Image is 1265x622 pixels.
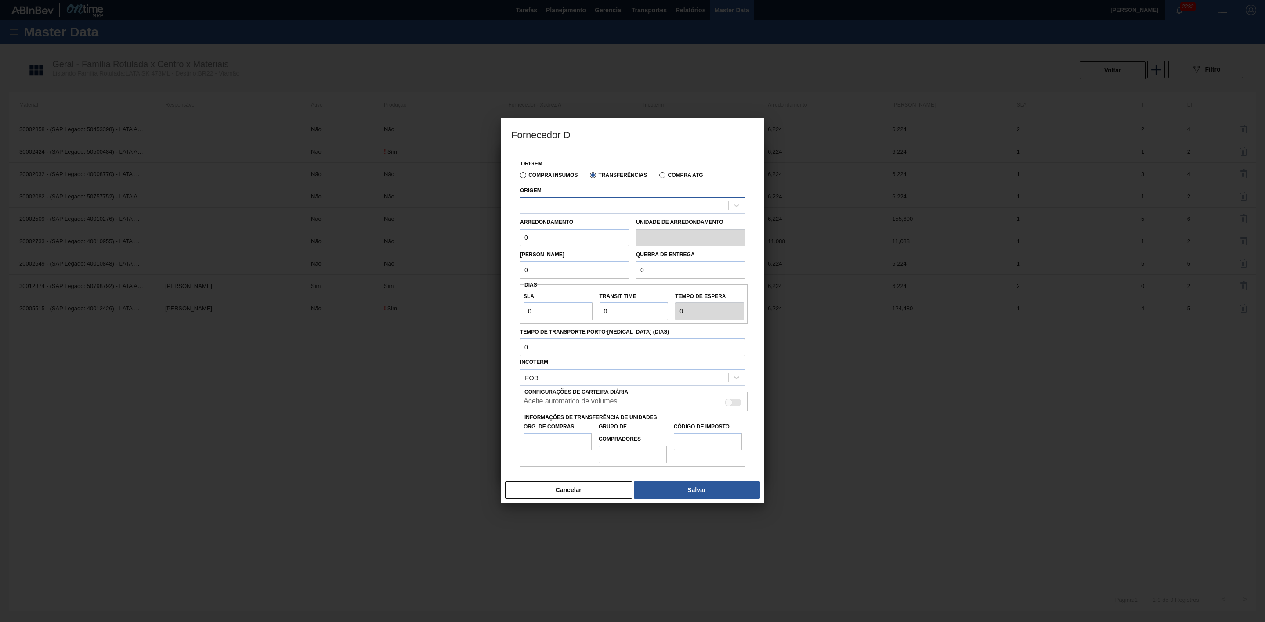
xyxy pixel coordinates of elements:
label: SLA [524,290,593,303]
label: Origem [520,187,542,194]
label: Código de Imposto [674,421,742,433]
span: Configurações de Carteira Diária [524,389,628,395]
label: Tempo de Transporte Porto-[MEDICAL_DATA] (dias) [520,326,745,338]
label: Compra Insumos [520,172,578,178]
h3: Fornecedor D [501,118,764,151]
label: Aceite automático de volumes [524,397,617,408]
button: Salvar [634,481,760,499]
label: Unidade de arredondamento [636,216,745,229]
label: Origem [521,161,542,167]
label: Tempo de espera [675,290,744,303]
label: Incoterm [520,359,548,365]
div: Essa configuração habilita a criação automática de composição de carga do lado do fornecedor caso... [520,386,745,411]
label: Arredondamento [520,219,573,225]
label: Grupo de Compradores [599,421,667,446]
button: Cancelar [505,481,632,499]
span: Dias [524,282,537,288]
div: FOB [525,374,539,381]
label: Informações de Transferência de Unidades [524,414,657,421]
label: [PERSON_NAME] [520,252,564,258]
label: Quebra de entrega [636,252,695,258]
label: Org. de Compras [524,421,592,433]
label: Transferências [590,172,647,178]
label: Transit Time [600,290,669,303]
label: Compra ATG [659,172,703,178]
